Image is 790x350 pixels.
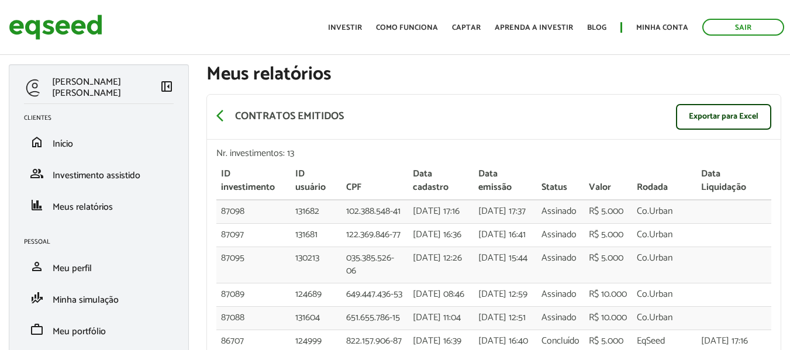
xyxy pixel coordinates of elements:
td: 035.385.526-06 [341,247,408,283]
li: Início [15,126,182,158]
td: R$ 5.000 [584,200,632,223]
th: Status [537,163,584,200]
td: [DATE] 08:46 [408,283,474,307]
td: [DATE] 17:16 [408,200,474,223]
img: EqSeed [9,12,102,43]
td: 124689 [291,283,341,307]
td: 87089 [216,283,291,307]
td: 87097 [216,223,291,247]
li: Meu perfil [15,251,182,282]
td: Co.Urban [632,200,696,223]
td: Assinado [537,247,584,283]
td: 131681 [291,223,341,247]
span: group [30,167,44,181]
li: Meus relatórios [15,189,182,221]
span: finance [30,198,44,212]
th: ID investimento [216,163,291,200]
td: Co.Urban [632,283,696,307]
a: personMeu perfil [24,259,174,273]
span: Meus relatórios [53,199,113,215]
td: 131604 [291,307,341,330]
td: Assinado [537,283,584,307]
div: Nr. investimentos: 13 [216,149,771,158]
td: Co.Urban [632,247,696,283]
li: Minha simulação [15,282,182,314]
td: [DATE] 11:04 [408,307,474,330]
td: 651.655.786-15 [341,307,408,330]
a: Aprenda a investir [495,24,573,32]
span: arrow_back_ios [216,109,230,123]
td: 87095 [216,247,291,283]
td: R$ 5.000 [584,247,632,283]
td: [DATE] 16:36 [408,223,474,247]
a: finance_modeMinha simulação [24,291,174,305]
th: Rodada [632,163,696,200]
span: left_panel_close [160,79,174,93]
span: work [30,323,44,337]
p: [PERSON_NAME] [PERSON_NAME] [52,77,159,99]
span: Meu perfil [53,261,92,276]
td: R$ 10.000 [584,283,632,307]
td: 130213 [291,247,341,283]
a: Exportar para Excel [676,104,771,130]
td: Assinado [537,223,584,247]
td: Assinado [537,307,584,330]
th: ID usuário [291,163,341,200]
a: groupInvestimento assistido [24,167,174,181]
td: 649.447.436-53 [341,283,408,307]
span: person [30,259,44,273]
h2: Pessoal [24,238,182,245]
p: Contratos emitidos [235,110,344,123]
td: 87088 [216,307,291,330]
th: CPF [341,163,408,200]
td: Assinado [537,200,584,223]
td: R$ 5.000 [584,223,632,247]
a: Como funciona [376,24,438,32]
a: financeMeus relatórios [24,198,174,212]
span: Minha simulação [53,292,119,308]
td: 122.369.846-77 [341,223,408,247]
a: Investir [328,24,362,32]
td: 87098 [216,200,291,223]
td: [DATE] 12:59 [474,283,537,307]
td: 102.388.548-41 [341,200,408,223]
td: [DATE] 12:51 [474,307,537,330]
h2: Clientes [24,115,182,122]
td: Co.Urban [632,223,696,247]
th: Data cadastro [408,163,474,200]
a: workMeu portfólio [24,323,174,337]
td: [DATE] 16:41 [474,223,537,247]
span: finance_mode [30,291,44,305]
span: Meu portfólio [53,324,106,339]
td: 131682 [291,200,341,223]
li: Meu portfólio [15,314,182,345]
th: Data Liquidação [696,163,771,200]
th: Data emissão [474,163,537,200]
a: Colapsar menu [160,79,174,96]
span: Investimento assistido [53,168,140,183]
td: Co.Urban [632,307,696,330]
a: Minha conta [636,24,688,32]
a: Sair [702,19,784,36]
a: homeInício [24,135,174,149]
td: [DATE] 15:44 [474,247,537,283]
a: Captar [452,24,481,32]
a: Blog [587,24,606,32]
span: home [30,135,44,149]
td: [DATE] 17:37 [474,200,537,223]
td: R$ 10.000 [584,307,632,330]
td: [DATE] 12:26 [408,247,474,283]
span: Início [53,136,73,152]
li: Investimento assistido [15,158,182,189]
h1: Meus relatórios [206,64,781,85]
th: Valor [584,163,632,200]
a: arrow_back_ios [216,109,230,125]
